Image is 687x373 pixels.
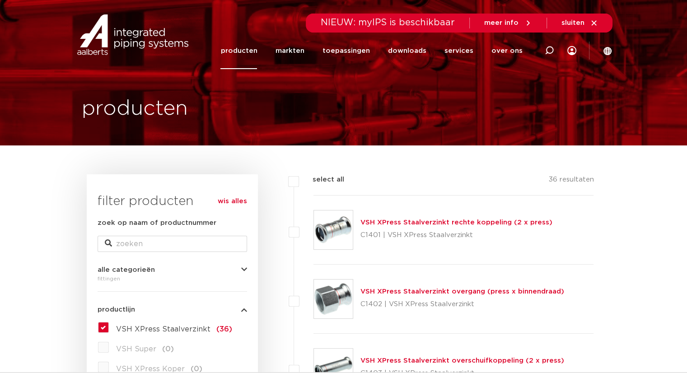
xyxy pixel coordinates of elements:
[388,33,426,69] a: downloads
[98,266,155,273] span: alle categorieën
[98,266,247,273] button: alle categorieën
[299,174,344,185] label: select all
[98,192,247,210] h3: filter producten
[98,306,247,313] button: productlijn
[218,196,247,207] a: wis alles
[98,306,135,313] span: productlijn
[321,18,455,27] span: NIEUW: myIPS is beschikbaar
[360,297,564,312] p: C1402 | VSH XPress Staalverzinkt
[491,33,522,69] a: over ons
[220,33,522,69] nav: Menu
[116,365,185,373] span: VSH XPress Koper
[314,210,353,249] img: Thumbnail for VSH XPress Staalverzinkt rechte koppeling (2 x press)
[98,236,247,252] input: zoeken
[275,33,304,69] a: markten
[360,228,552,242] p: C1401 | VSH XPress Staalverzinkt
[561,19,598,27] a: sluiten
[116,326,210,333] span: VSH XPress Staalverzinkt
[360,288,564,295] a: VSH XPress Staalverzinkt overgang (press x binnendraad)
[162,345,174,353] span: (0)
[220,33,257,69] a: producten
[484,19,532,27] a: meer info
[360,219,552,226] a: VSH XPress Staalverzinkt rechte koppeling (2 x press)
[191,365,202,373] span: (0)
[314,280,353,318] img: Thumbnail for VSH XPress Staalverzinkt overgang (press x binnendraad)
[98,218,216,228] label: zoek op naam of productnummer
[548,174,594,188] p: 36 resultaten
[98,273,247,284] div: fittingen
[360,357,564,364] a: VSH XPress Staalverzinkt overschuifkoppeling (2 x press)
[567,33,576,69] div: my IPS
[444,33,473,69] a: services
[322,33,369,69] a: toepassingen
[82,94,188,123] h1: producten
[484,19,519,26] span: meer info
[561,19,584,26] span: sluiten
[116,345,156,353] span: VSH Super
[216,326,232,333] span: (36)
